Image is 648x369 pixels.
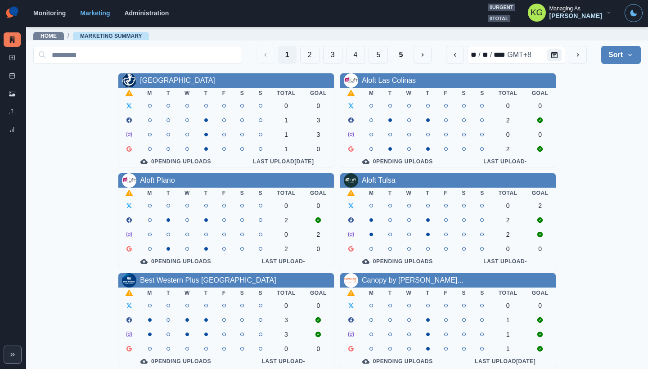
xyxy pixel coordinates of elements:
div: 0 [499,302,517,309]
div: 0 Pending Uploads [347,258,448,265]
button: Page 2 [300,46,319,64]
div: 0 [310,145,327,153]
th: W [399,188,419,198]
div: Last Upload - [240,258,327,265]
a: Review Summary [4,122,21,137]
nav: breadcrumb [33,31,149,40]
th: F [215,88,233,99]
th: Total [270,188,303,198]
button: Previous [256,46,274,64]
img: 115558274762 [122,173,136,188]
th: M [362,188,381,198]
a: Administration [124,9,169,17]
th: M [140,88,159,99]
th: Goal [303,188,334,198]
span: 0 total [488,15,510,22]
a: Aloft Las Colinas [362,76,416,84]
a: Media Library [4,86,21,101]
th: T [419,188,437,198]
th: T [197,288,215,298]
th: Goal [303,288,334,298]
button: Page 3 [323,46,342,64]
th: Total [270,88,303,99]
div: 0 [532,302,549,309]
div: month [470,49,477,60]
img: 123161447734516 [344,73,358,88]
div: [PERSON_NAME] [549,12,602,20]
th: S [251,288,270,298]
a: Aloft Tulsa [362,176,396,184]
div: Last Upload [DATE] [240,158,327,165]
div: 1 [499,316,517,324]
div: 0 [499,245,517,252]
div: 2 [499,216,517,224]
th: T [381,88,399,99]
div: 0 [277,231,296,238]
th: S [455,88,473,99]
th: T [419,288,437,298]
th: T [197,88,215,99]
a: Marketing Summary [4,32,21,47]
th: T [159,188,177,198]
div: 2 [277,216,296,224]
th: W [399,288,419,298]
div: 3 [277,316,296,324]
th: S [473,188,491,198]
th: Goal [525,188,556,198]
th: T [159,288,177,298]
div: 0 Pending Uploads [126,358,226,365]
div: 0 [532,102,549,109]
div: 3 [310,117,327,124]
th: F [437,288,455,298]
div: / [489,49,493,60]
th: F [437,88,455,99]
button: Last Page [391,46,410,64]
a: Aloft Plano [140,176,175,184]
a: Canopy by [PERSON_NAME]... [362,276,463,284]
button: Managing As[PERSON_NAME] [521,4,619,22]
div: 2 [532,202,549,209]
th: W [177,88,197,99]
div: 2 [499,145,517,153]
th: Goal [525,88,556,99]
th: Total [270,288,303,298]
img: 107591225556643 [122,273,136,288]
th: T [159,88,177,99]
th: M [140,188,159,198]
div: 0 Pending Uploads [347,158,448,165]
div: Last Upload - [462,158,549,165]
div: Last Upload - [462,258,549,265]
div: Last Upload - [240,358,327,365]
th: T [197,188,215,198]
div: / [477,49,481,60]
button: next [569,46,587,64]
a: Marketing Summary [80,33,142,39]
div: 0 [532,245,549,252]
th: M [140,288,159,298]
div: 0 [310,345,327,352]
a: Best Western Plus [GEOGRAPHIC_DATA] [140,276,276,284]
th: S [455,288,473,298]
th: W [177,188,197,198]
div: 3 [277,331,296,338]
a: New Post [4,50,21,65]
span: / [67,31,69,40]
div: 0 [499,102,517,109]
div: Katrina Gallardo [531,2,543,23]
img: 109844765501564 [344,173,358,188]
th: F [215,288,233,298]
th: S [233,188,252,198]
th: W [399,88,419,99]
div: 1 [277,145,296,153]
th: Total [491,88,525,99]
div: Managing As [549,5,580,12]
th: M [362,288,381,298]
div: 0 Pending Uploads [126,158,226,165]
div: 0 [310,302,327,309]
th: S [233,288,252,298]
th: S [251,188,270,198]
button: previous [446,46,464,64]
div: 0 Pending Uploads [347,358,448,365]
th: Total [491,288,525,298]
div: 1 [277,117,296,124]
